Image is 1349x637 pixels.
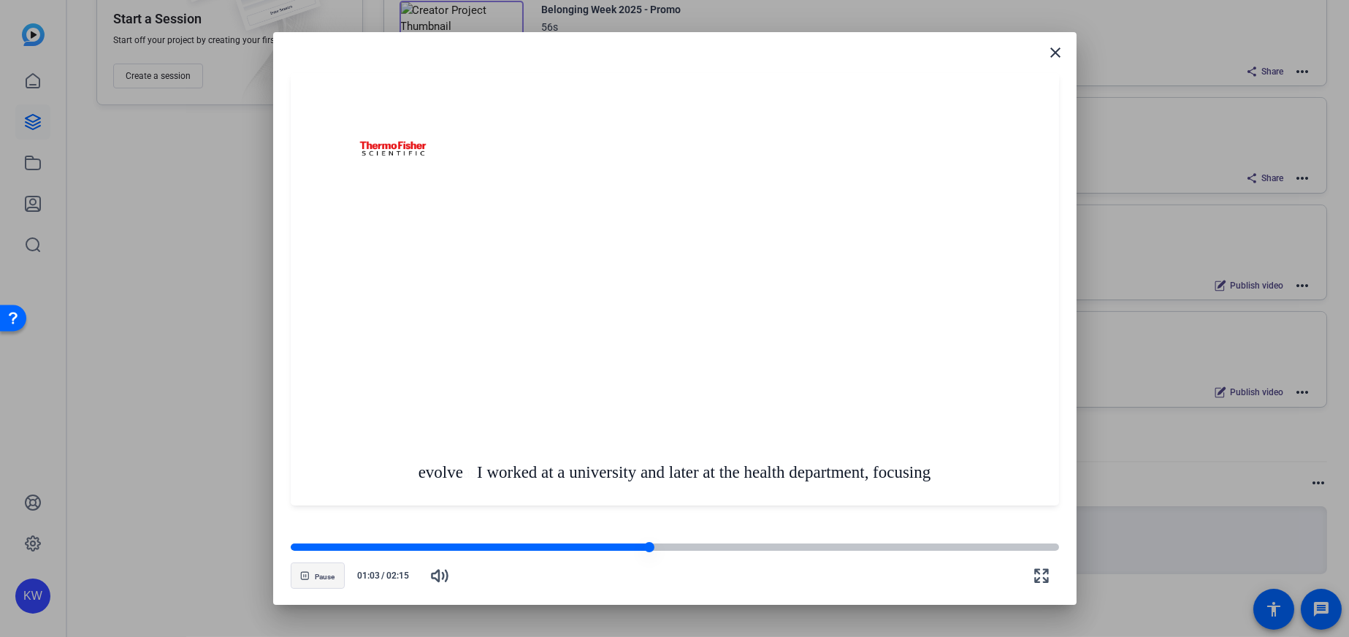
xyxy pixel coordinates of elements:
button: Fullscreen [1024,558,1059,593]
span: 01:03 [351,569,381,582]
span: 02:15 [386,569,416,582]
button: Pause [291,562,345,589]
button: Mute [422,558,457,593]
div: / [351,569,416,582]
span: Pause [315,573,335,581]
mat-icon: close [1047,44,1065,61]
